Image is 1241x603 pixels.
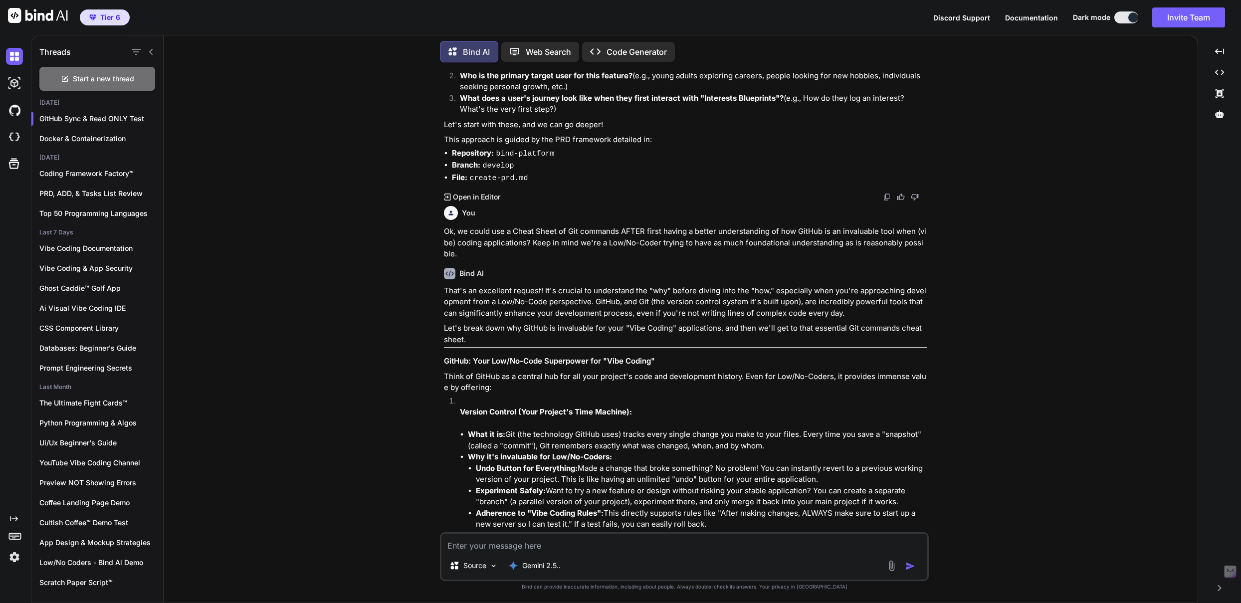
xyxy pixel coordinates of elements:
[39,208,163,218] p: Top 50 Programming Languages
[444,134,927,146] p: This approach is guided by the PRD framework detailed in:
[468,452,612,461] strong: Why it's invaluable for Low/No-Coders:
[89,14,96,20] img: premium
[39,189,163,199] p: PRD, ADD, & Tasks List Review
[31,99,163,107] h2: [DATE]
[463,561,486,571] p: Source
[933,12,990,23] button: Discord Support
[883,193,891,201] img: copy
[39,418,163,428] p: Python Programming & Algos
[39,438,163,448] p: Ui/Ux Beginner's Guide
[8,8,68,23] img: Bind AI
[489,562,498,570] img: Pick Models
[526,46,571,58] p: Web Search
[459,268,484,278] h6: Bind AI
[911,193,919,201] img: dislike
[39,363,163,373] p: Prompt Engineering Secrets
[39,169,163,179] p: Coding Framework Factory™
[607,46,667,58] p: Code Generator
[6,75,23,92] img: darkAi-studio
[469,174,528,183] code: create-prd.md
[39,134,163,144] p: Docker & Containerization
[460,93,784,103] strong: What does a user's journey look like when they first interact with "Interests Blueprints"?
[496,150,554,158] code: bind-platform
[460,71,632,80] strong: Who is the primary target user for this feature?
[39,323,163,333] p: CSS Component Library
[39,558,163,568] p: Low/No Coders - Bind Ai Demo
[39,498,163,508] p: Coffee Landing Page Demo
[476,463,927,485] li: Made a change that broke something? No problem! You can instantly revert to a previous working ve...
[100,12,120,22] span: Tier 6
[39,398,163,408] p: The Ultimate Fight Cards™
[39,578,163,588] p: Scratch Paper Script™
[462,208,475,218] h6: You
[886,560,897,572] img: attachment
[468,429,927,451] li: Git (the technology GitHub uses) tracks every single change you make to your files. Every time yo...
[39,114,163,124] p: GitHub Sync & Read ONLY Test
[482,162,514,170] code: develop
[476,508,927,530] li: This directly supports rules like "After making changes, ALWAYS make sure to start up a new serve...
[6,549,23,566] img: settings
[452,93,927,115] li: (e.g., How do they log an interest? What's the very first step?)
[1073,12,1110,22] span: Dark mode
[31,228,163,236] h2: Last 7 Days
[440,583,929,591] p: Bind can provide inaccurate information, including about people. Always double-check its answers....
[39,46,71,58] h1: Threads
[897,193,905,201] img: like
[1152,7,1225,27] button: Invite Team
[39,303,163,313] p: Ai Visual Vibe Coding IDE
[444,371,927,394] p: Think of GitHub as a central hub for all your project's code and development history. Even for Lo...
[452,173,467,182] strong: File:
[452,160,480,170] strong: Branch:
[463,46,490,58] p: Bind AI
[452,70,927,93] li: (e.g., young adults exploring careers, people looking for new hobbies, individuals seeking person...
[476,463,578,473] strong: Undo Button for Everything:
[31,154,163,162] h2: [DATE]
[476,486,546,495] strong: Experiment Safely:
[933,13,990,22] span: Discord Support
[73,74,134,84] span: Start a new thread
[460,407,632,416] strong: Version Control (Your Project's Time Machine):
[39,243,163,253] p: Vibe Coding Documentation
[444,323,927,345] p: Let's break down why GitHub is invaluable for your "Vibe Coding" applications, and then we'll get...
[39,518,163,528] p: Cultish Coffee™ Demo Test
[468,429,505,439] strong: What it is:
[6,102,23,119] img: githubDark
[444,226,927,260] p: Ok, we could use a Cheat Sheet of Git commands AFTER first having a better understanding of how G...
[39,283,163,293] p: Ghost Caddie™ Golf App
[1005,12,1058,23] button: Documentation
[522,561,561,571] p: Gemini 2.5..
[905,561,915,571] img: icon
[444,356,927,367] h3: GitHub: Your Low/No-Code Superpower for "Vibe Coding"
[39,458,163,468] p: YouTube Vibe Coding Channel
[39,538,163,548] p: App Design & Mockup Strategies
[444,285,927,319] p: That's an excellent request! It's crucial to understand the "why" before diving into the "how," e...
[452,148,494,158] strong: Repository:
[39,263,163,273] p: Vibe Coding & App Security
[39,478,163,488] p: Preview NOT Showing Errors
[39,343,163,353] p: Databases: Beginner's Guide
[1005,13,1058,22] span: Documentation
[444,119,927,131] p: Let's start with these, and we can go deeper!
[476,508,604,518] strong: Adherence to "Vibe Coding Rules":
[6,48,23,65] img: darkChat
[453,192,500,202] p: Open in Editor
[476,485,927,508] li: Want to try a new feature or design without risking your stable application? You can create a sep...
[80,9,130,25] button: premiumTier 6
[508,561,518,571] img: Gemini 2.5 flash
[31,383,163,391] h2: Last Month
[6,129,23,146] img: cloudideIcon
